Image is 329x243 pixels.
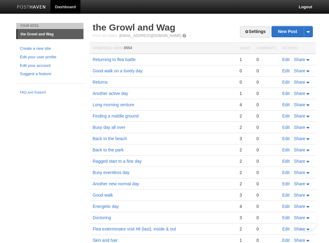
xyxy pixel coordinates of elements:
[239,238,250,243] div: 1
[282,159,290,164] a: Edit
[257,57,276,62] div: 0
[239,192,250,198] div: 3
[20,45,80,52] a: Create a new site
[294,215,305,220] span: Share
[282,125,290,130] a: Edit
[282,114,290,118] a: Edit
[239,68,250,74] div: 0
[90,43,236,54] th: Homepage Views
[20,54,80,60] a: Edit your user profile
[282,181,290,186] a: Edit
[239,158,250,164] div: 2
[257,215,276,220] div: 0
[294,125,305,130] span: Share
[282,147,290,152] a: Edit
[257,158,276,164] div: 0
[294,136,305,141] span: Share
[93,114,139,118] a: Finding a middle ground
[257,125,276,130] div: 0
[93,170,130,175] a: Busy eventless day
[119,34,181,38] a: [EMAIL_ADDRESS][DOMAIN_NAME]
[93,204,119,209] a: Energetic day
[294,159,305,164] span: Share
[257,238,276,243] div: 0
[294,181,305,186] span: Share
[294,68,305,73] span: Share
[93,136,127,141] a: Back to the beach
[282,193,290,198] a: Edit
[236,43,253,54] th: Views
[17,29,83,39] a: the Growl and Wag
[93,125,125,130] a: Busy day all over
[239,204,250,209] div: 4
[93,68,142,73] a: Good walk on a lovely day
[239,57,250,62] div: 1
[257,102,276,107] div: 0
[16,23,83,29] li: Your Sites
[282,238,290,243] a: Edit
[282,215,290,220] a: Edit
[93,227,176,231] a: Flea exterminator visit #8 (last), inside & out
[239,91,250,96] div: 1
[93,22,176,32] a: the Growl and Wag
[93,34,118,38] span: Post by Email
[93,181,139,186] a: Another new normal day
[257,181,276,187] div: 0
[239,102,250,107] div: 4
[282,204,290,209] a: Edit
[239,226,250,232] div: 2
[239,170,250,175] div: 2
[294,193,305,198] span: Share
[257,68,276,74] div: 0
[124,46,132,50] span: 8554
[257,136,276,141] div: 0
[93,238,118,243] a: Skin and hair
[294,227,305,231] span: Share
[93,215,111,220] a: Doctoring
[239,136,250,141] div: 3
[294,170,305,175] span: Share
[294,238,305,243] span: Share
[257,204,276,209] div: 0
[272,26,312,37] a: New Post
[239,147,250,153] div: 2
[239,79,250,85] div: 0
[93,57,136,62] a: Returning to flea battle
[93,159,142,164] a: Ragged start to a fine day
[17,5,46,10] img: Posthaven-bar
[20,63,80,69] a: Edit your account
[93,193,113,198] a: Good walk
[298,212,317,231] iframe: Help Scout Beacon - Open
[294,147,305,152] span: Share
[279,43,316,54] th: Actions
[294,102,305,107] span: Share
[240,26,270,38] a: Settings
[257,91,276,96] div: 0
[257,170,276,175] div: 0
[239,125,250,130] div: 2
[282,102,290,107] a: Edit
[93,80,108,85] a: Returns
[20,71,80,77] a: Suggest a feature
[93,102,134,107] a: Long morning venture
[282,136,290,141] a: Edit
[282,227,290,231] a: Edit
[294,204,305,209] span: Share
[239,181,250,187] div: 2
[239,113,250,119] div: 2
[257,147,276,153] div: 0
[294,57,305,62] span: Share
[239,215,250,220] div: 3
[282,170,290,175] a: Edit
[282,91,290,96] a: Edit
[93,147,124,152] a: Back to the park
[294,114,305,118] span: Share
[257,79,276,85] div: 0
[282,80,290,85] a: Edit
[20,90,80,95] a: FAQ and Support
[294,80,305,85] span: Share
[253,43,279,54] th: Comments
[294,91,305,96] span: Share
[282,57,290,62] a: Edit
[257,113,276,119] div: 0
